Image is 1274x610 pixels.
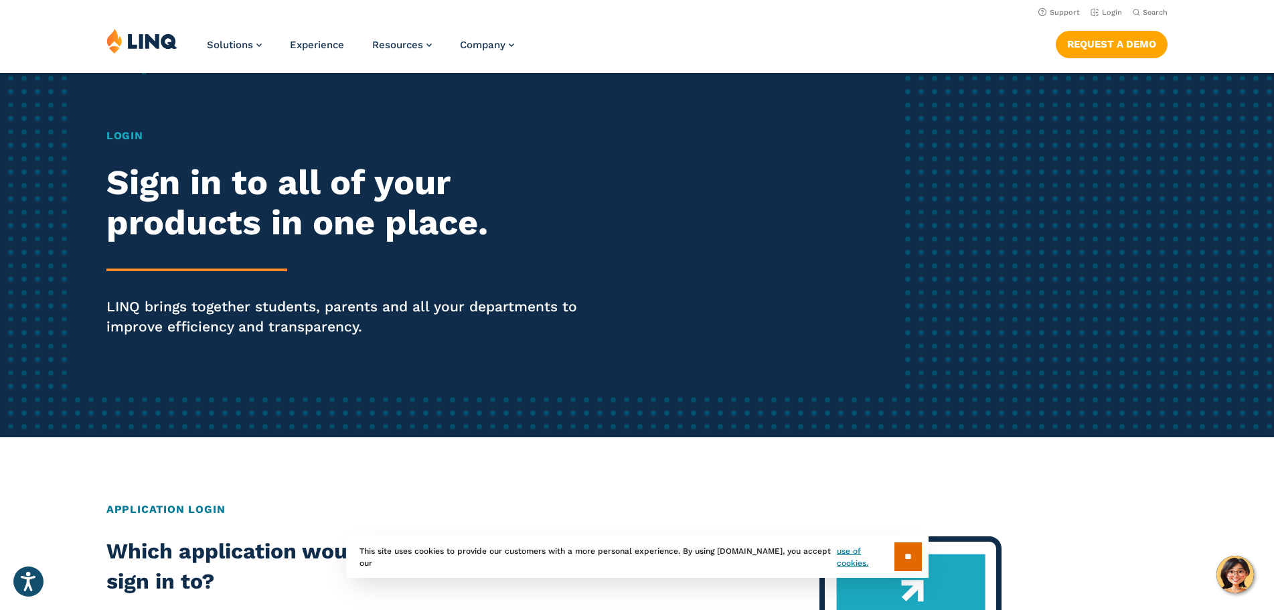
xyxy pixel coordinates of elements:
[106,28,177,54] img: LINQ | K‑12 Software
[1038,8,1080,17] a: Support
[372,39,432,51] a: Resources
[106,163,597,243] h2: Sign in to all of your products in one place.
[1133,7,1168,17] button: Open Search Bar
[1216,556,1254,593] button: Hello, have a question? Let’s chat.
[207,39,253,51] span: Solutions
[106,128,597,144] h1: Login
[106,502,1168,518] h2: Application Login
[1143,8,1168,17] span: Search
[290,39,344,51] a: Experience
[1091,8,1122,17] a: Login
[460,39,514,51] a: Company
[372,39,423,51] span: Resources
[346,536,929,578] div: This site uses cookies to provide our customers with a more personal experience. By using [DOMAIN...
[106,297,597,337] p: LINQ brings together students, parents and all your departments to improve efficiency and transpa...
[207,39,262,51] a: Solutions
[837,545,894,569] a: use of cookies.
[1056,28,1168,58] nav: Button Navigation
[207,28,514,72] nav: Primary Navigation
[106,536,530,597] h2: Which application would you like to sign in to?
[1056,31,1168,58] a: Request a Demo
[460,39,505,51] span: Company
